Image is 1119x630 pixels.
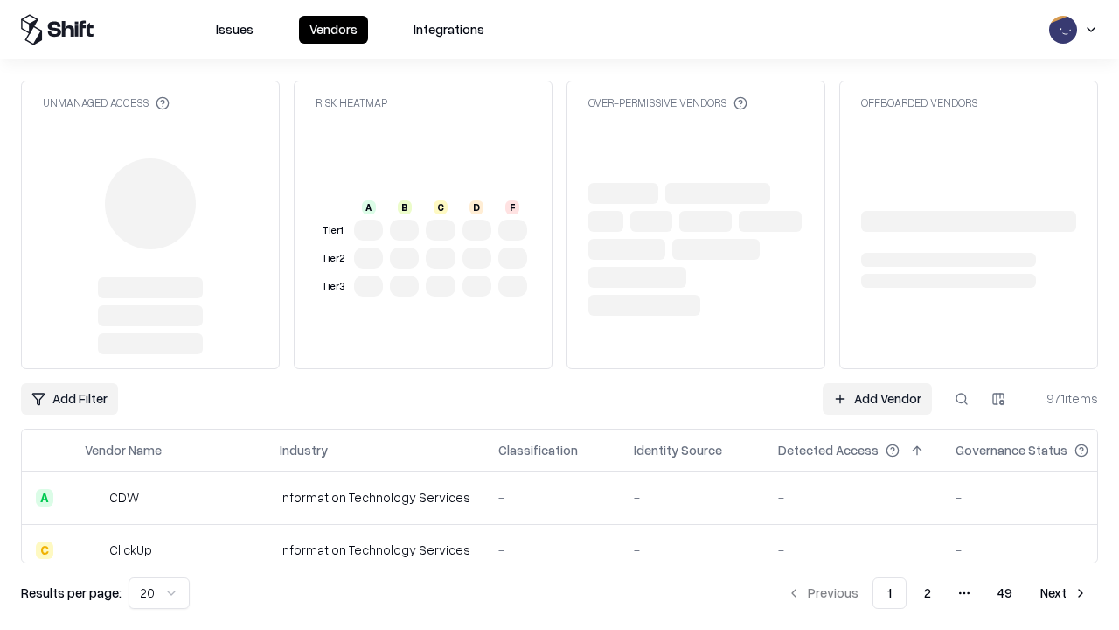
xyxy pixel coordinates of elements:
button: Integrations [403,16,495,44]
div: - [498,541,606,559]
img: ClickUp [85,542,102,559]
a: Add Vendor [823,383,932,415]
div: Identity Source [634,441,722,459]
button: Issues [205,16,264,44]
div: Information Technology Services [280,488,470,507]
div: Classification [498,441,578,459]
div: Offboarded Vendors [861,95,977,110]
div: CDW [109,488,139,507]
div: C [434,200,448,214]
div: Unmanaged Access [43,95,170,110]
div: Tier 1 [319,223,347,238]
button: Next [1030,577,1098,609]
div: Over-Permissive Vendors [588,95,747,110]
div: - [956,488,1116,507]
div: - [956,541,1116,559]
div: Risk Heatmap [316,95,387,110]
div: Information Technology Services [280,541,470,559]
div: A [362,200,376,214]
div: Tier 3 [319,279,347,294]
div: Governance Status [956,441,1067,459]
button: 49 [983,577,1026,609]
div: B [398,200,412,214]
p: Results per page: [21,584,122,602]
div: - [778,541,928,559]
div: Industry [280,441,328,459]
div: Tier 2 [319,251,347,266]
button: Add Filter [21,383,118,415]
nav: pagination [776,577,1098,609]
button: Vendors [299,16,368,44]
div: - [634,488,750,507]
div: D [469,200,483,214]
div: C [36,542,53,559]
img: CDW [85,489,102,507]
button: 1 [872,577,907,609]
div: Vendor Name [85,441,162,459]
div: A [36,489,53,507]
div: 971 items [1028,389,1098,408]
div: - [498,488,606,507]
div: - [634,541,750,559]
div: ClickUp [109,541,152,559]
div: - [778,488,928,507]
div: F [505,200,519,214]
div: Detected Access [778,441,879,459]
button: 2 [910,577,945,609]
